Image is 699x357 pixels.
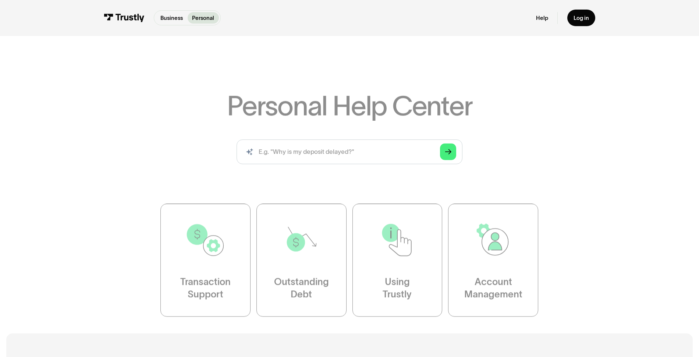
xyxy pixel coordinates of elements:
img: Trustly Logo [104,14,144,22]
div: Transaction Support [180,276,231,301]
a: Help [536,14,548,21]
div: Outstanding Debt [274,276,329,301]
p: Personal [192,14,214,22]
p: Business [160,14,183,22]
a: OutstandingDebt [256,204,347,317]
a: UsingTrustly [352,204,443,317]
a: AccountManagement [448,204,539,317]
input: search [237,139,463,165]
a: Personal [188,12,219,24]
div: Log in [574,14,589,21]
a: Business [156,12,187,24]
a: Log in [567,10,595,26]
div: Using Trustly [383,276,412,301]
form: Search [237,139,463,165]
h1: Personal Help Center [227,92,472,119]
a: TransactionSupport [160,204,251,317]
div: Account Management [464,276,522,301]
